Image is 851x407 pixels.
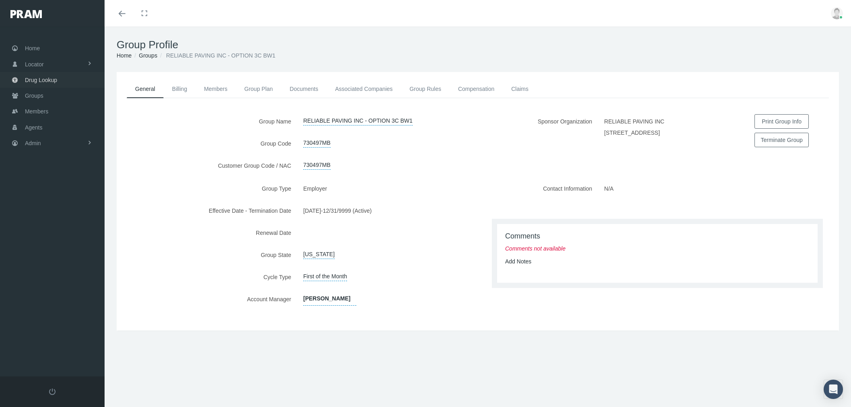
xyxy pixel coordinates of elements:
label: Sponsor Organization [478,114,598,151]
a: Group Rules [401,80,450,98]
label: N/A [604,181,619,193]
label: Employer [303,181,333,195]
label: Effective Date - Termination Date [117,203,297,218]
img: PRAM_20_x_78.png [10,10,42,18]
div: - [297,203,478,218]
span: Groups [25,88,43,103]
div: Open Intercom Messenger [824,380,843,399]
a: Members [195,80,236,98]
label: Contact Information [478,181,598,211]
span: Admin [25,136,41,151]
a: Add Notes [505,258,531,265]
label: Account Manager [117,292,297,314]
a: RELIABLE PAVING INC - OPTION 3C BW1 [303,114,413,125]
span: Comments not available [505,245,565,252]
span: First of the Month [303,270,347,281]
button: Print Group Info [754,114,809,129]
a: General [127,80,164,98]
span: Drug Lookup [25,72,57,88]
a: 730497MB [303,158,331,170]
span: Home [25,41,40,56]
label: Group Code [117,136,297,150]
h1: Comments [505,232,810,241]
label: [STREET_ADDRESS] [604,128,660,137]
h1: Group Profile [117,39,839,51]
label: Group State [117,248,297,262]
img: user-placeholder.jpg [831,7,843,19]
a: Documents [281,80,327,98]
a: Groups [139,52,157,59]
label: 12/31/9999 [323,203,351,218]
label: Group Type [117,181,297,195]
label: RELIABLE PAVING INC [604,114,670,128]
a: Group Plan [236,80,282,98]
a: Claims [503,80,537,98]
button: Terminate Group [754,133,809,147]
label: Customer Group Code / NAC [117,158,297,173]
span: RELIABLE PAVING INC - OPTION 3C BW1 [166,52,275,59]
a: Associated Companies [327,80,401,98]
span: Agents [25,120,43,135]
label: Renewal Date [117,226,297,240]
span: Members [25,104,48,119]
a: Billing [164,80,195,98]
a: Home [117,52,132,59]
span: Locator [25,57,44,72]
a: 730497MB [303,136,331,148]
a: [US_STATE] [303,248,335,259]
label: [DATE] [303,203,321,218]
label: Group Name [117,114,297,128]
label: Cycle Type [117,270,297,284]
label: (Active) [353,203,378,218]
a: [PERSON_NAME] [303,292,356,306]
a: Compensation [450,80,503,98]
